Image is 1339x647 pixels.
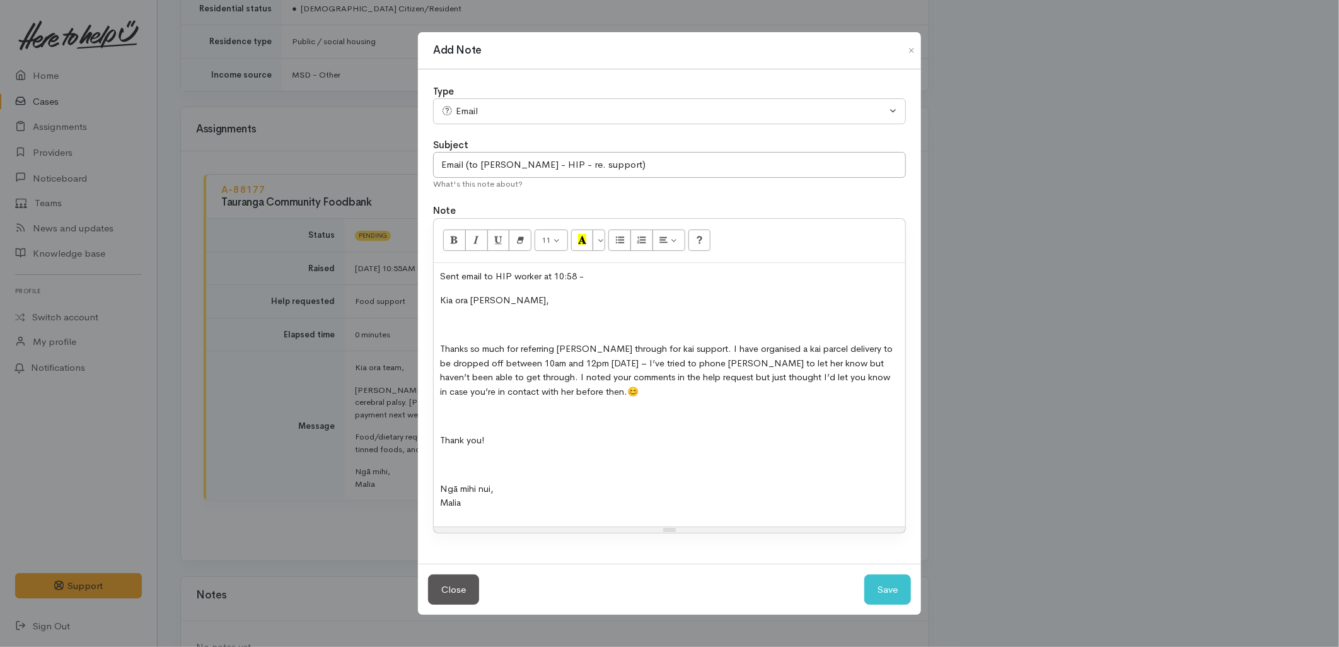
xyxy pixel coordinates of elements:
h1: Add Note [433,42,482,59]
span: Thanks so much for referring [PERSON_NAME] through for kai support. I have organised a kai parcel... [440,343,893,397]
button: Close [428,574,479,605]
button: Remove Font Style (CTRL+\) [509,230,531,251]
span: Sent email to HIP worker at 10:58 - [440,271,584,282]
button: Underline (CTRL+U) [487,230,510,251]
button: More Color [593,230,605,251]
button: Italic (CTRL+I) [465,230,488,251]
button: Recent Color [571,230,594,251]
div: Resize [434,527,905,533]
div: What's this note about? [433,178,906,190]
span: Kia ora [PERSON_NAME], [440,294,549,306]
span: 😊 [627,387,639,397]
button: Close [901,43,922,58]
button: Bold (CTRL+B) [443,230,466,251]
div: Email [441,104,886,119]
button: Save [864,574,911,605]
span: Ngā mihi nui, Malia [440,483,494,509]
button: Font Size [535,230,568,251]
button: Unordered list (CTRL+SHIFT+NUM7) [608,230,631,251]
label: Type [433,85,454,99]
button: Help [688,230,711,251]
label: Note [433,204,456,218]
span: Thank you! [440,434,485,446]
button: Paragraph [652,230,685,251]
label: Subject [433,138,468,153]
button: Email [433,98,906,124]
button: Ordered list (CTRL+SHIFT+NUM8) [630,230,653,251]
span: 11 [542,235,551,245]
